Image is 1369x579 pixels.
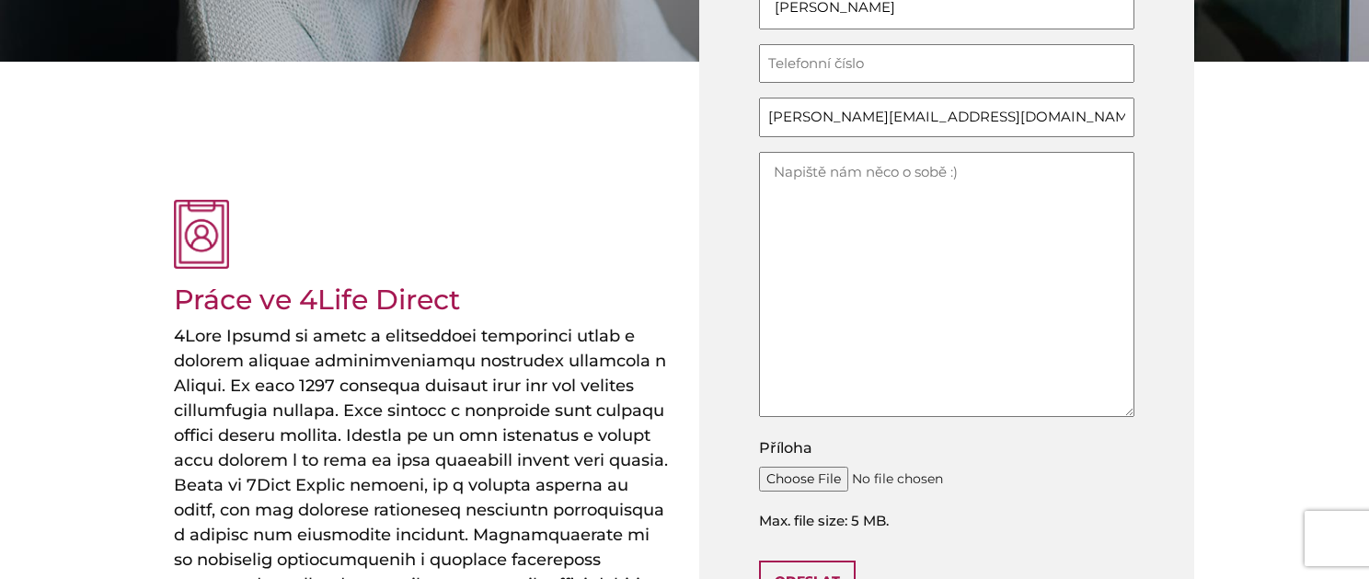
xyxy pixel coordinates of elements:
[759,44,1134,84] input: Telefonní číslo
[174,200,229,270] img: osobní profil růžová ikona
[759,499,1134,532] span: Max. file size: 5 MB.
[759,98,1134,137] input: Email
[174,284,571,317] h2: Práce ve 4Life Direct
[759,437,812,459] label: Příloha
